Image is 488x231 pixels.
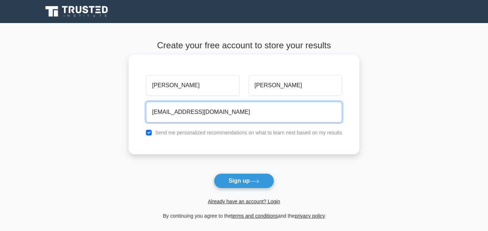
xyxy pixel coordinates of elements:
[231,213,278,219] a: terms and conditions
[155,130,342,136] label: Send me personalized recommendations on what to learn next based on my results
[146,102,342,123] input: Email
[124,212,364,220] div: By continuing you agree to the and the
[129,40,359,51] h4: Create your free account to store your results
[249,75,342,96] input: Last name
[214,173,275,188] button: Sign up
[208,199,280,204] a: Already have an account? Login
[295,213,325,219] a: privacy policy
[146,75,239,96] input: First name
